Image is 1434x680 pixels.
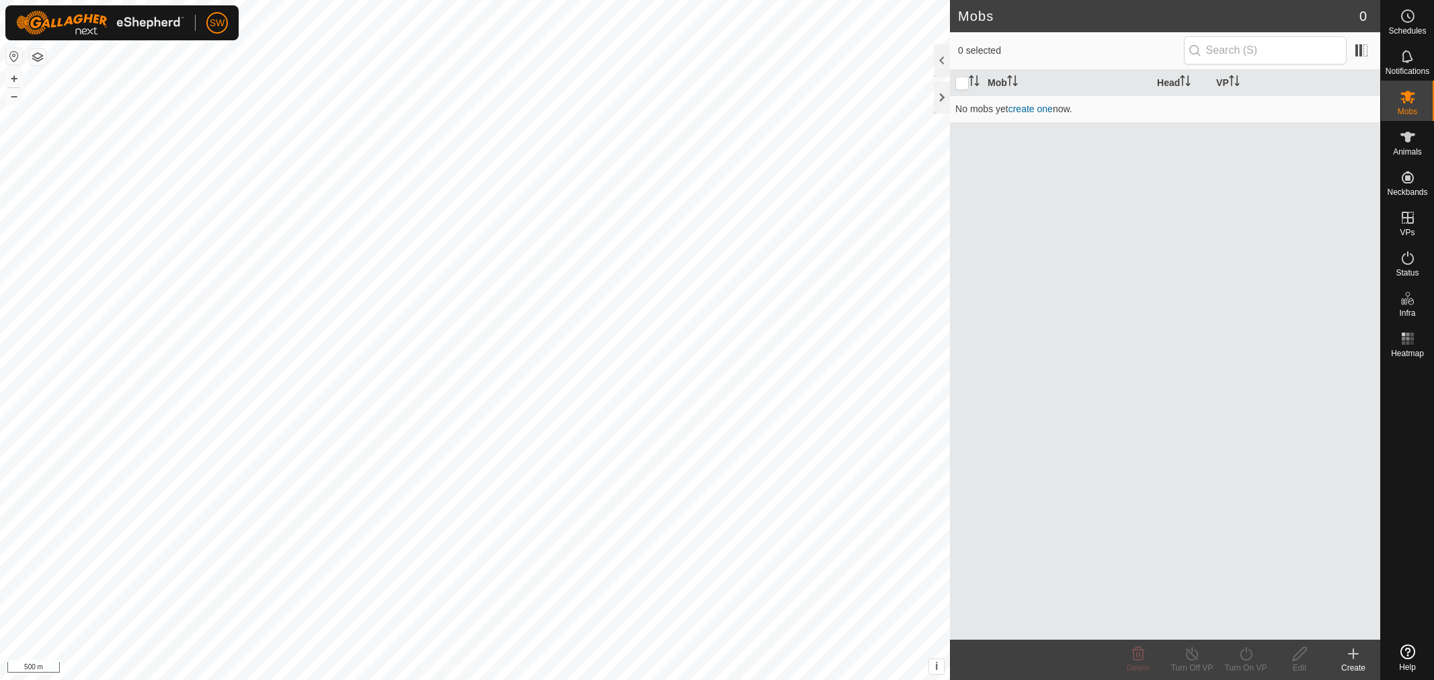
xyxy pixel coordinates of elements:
span: Notifications [1386,67,1429,75]
span: Infra [1399,309,1415,317]
th: Mob [982,70,1152,96]
th: VP [1211,70,1380,96]
button: + [6,71,22,87]
div: Turn Off VP [1165,662,1219,674]
span: Mobs [1398,108,1417,116]
button: i [929,659,944,674]
div: Edit [1273,662,1326,674]
span: Delete [1127,663,1150,673]
a: create one [1008,103,1053,114]
span: Help [1399,663,1416,671]
p-sorticon: Activate to sort [1007,77,1018,88]
button: Map Layers [30,49,46,65]
span: Neckbands [1387,188,1427,196]
img: Gallagher Logo [16,11,184,35]
p-sorticon: Activate to sort [1229,77,1240,88]
span: Status [1396,269,1419,277]
span: Schedules [1388,27,1426,35]
a: Contact Us [488,663,528,675]
th: Head [1152,70,1211,96]
button: Reset Map [6,48,22,65]
input: Search (S) [1184,36,1347,65]
a: Privacy Policy [422,663,473,675]
div: Turn On VP [1219,662,1273,674]
span: VPs [1400,228,1415,237]
p-sorticon: Activate to sort [1180,77,1191,88]
h2: Mobs [958,8,1359,24]
div: Create [1326,662,1380,674]
td: No mobs yet now. [950,95,1380,122]
span: Heatmap [1391,349,1424,357]
span: 0 [1359,6,1367,26]
span: Animals [1393,148,1422,156]
p-sorticon: Activate to sort [969,77,980,88]
span: i [935,661,938,672]
span: SW [210,16,225,30]
span: 0 selected [958,44,1184,58]
button: – [6,88,22,104]
a: Help [1381,639,1434,677]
